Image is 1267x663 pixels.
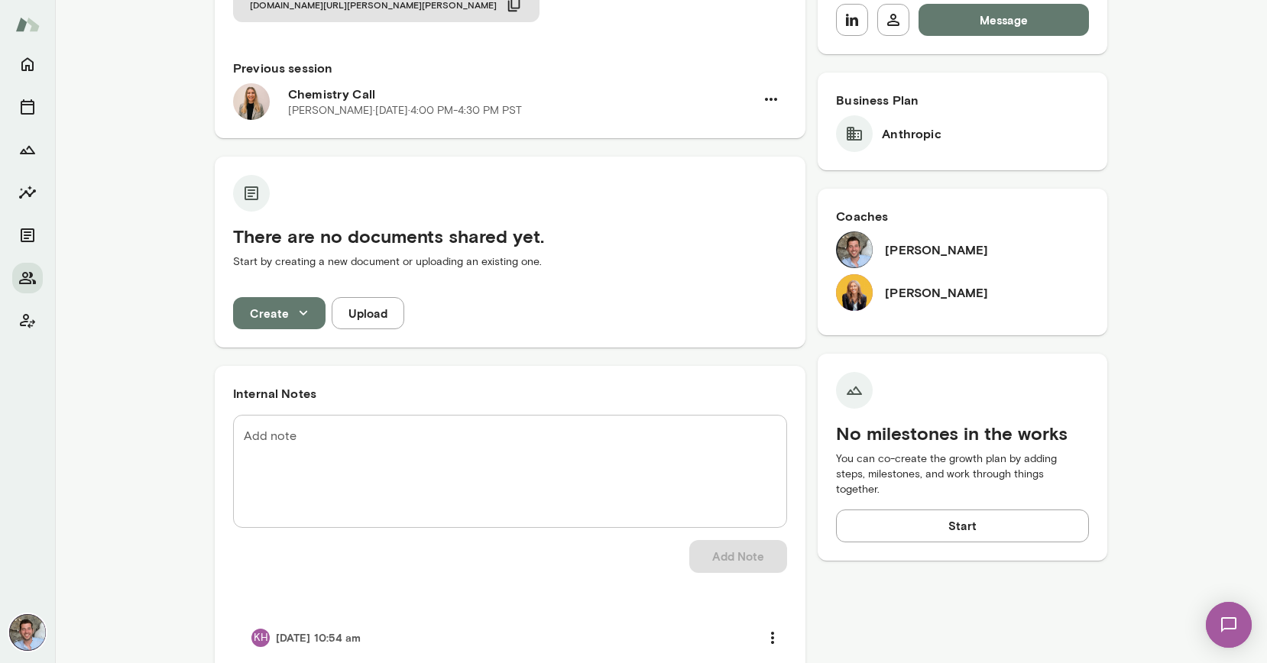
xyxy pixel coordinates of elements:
h6: [PERSON_NAME] [885,241,988,259]
button: Insights [12,177,43,208]
p: You can co-create the growth plan by adding steps, milestones, and work through things together. [836,451,1089,497]
button: more [757,622,789,654]
button: Create [233,297,326,329]
button: Growth Plan [12,134,43,165]
img: David Sferlazza [836,231,873,268]
h5: There are no documents shared yet. [233,224,787,248]
h5: No milestones in the works [836,421,1089,445]
p: [PERSON_NAME] · [DATE] · 4:00 PM-4:30 PM PST [288,103,522,118]
button: Upload [332,297,404,329]
button: Start [836,509,1089,542]
button: Sessions [12,92,43,122]
button: Message [919,4,1089,36]
img: David Sferlazza [9,614,46,651]
p: Start by creating a new document or uploading an existing one. [233,254,787,270]
button: Documents [12,220,43,251]
h6: Business Plan [836,91,1089,109]
h6: Coaches [836,207,1089,225]
h6: [DATE] 10:54 am [276,630,361,645]
button: Members [12,263,43,293]
h6: Previous session [233,59,787,77]
div: KH [251,629,270,647]
h6: Internal Notes [233,384,787,403]
button: Client app [12,306,43,336]
button: Home [12,49,43,79]
h6: Chemistry Call [288,85,755,103]
h6: [PERSON_NAME] [885,283,988,302]
h6: Anthropic [882,125,941,143]
img: Leah Beltz [836,274,873,311]
img: Mento [15,10,40,39]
